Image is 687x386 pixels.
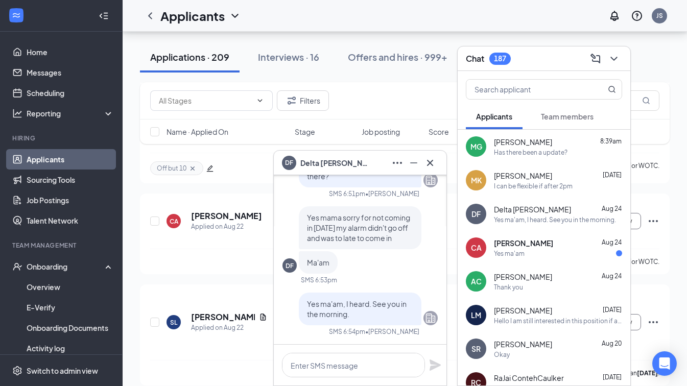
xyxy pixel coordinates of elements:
[589,53,602,65] svg: ComposeMessage
[307,258,329,267] span: Ma'am
[606,51,622,67] button: ChevronDown
[422,155,438,171] button: Cross
[27,210,114,231] a: Talent Network
[150,51,229,63] div: Applications · 209
[191,323,267,333] div: Applied on Aug 22
[286,94,298,107] svg: Filter
[191,222,262,232] div: Applied on Aug 22
[600,137,622,145] span: 8:39am
[471,276,482,286] div: AC
[258,51,319,63] div: Interviews · 16
[647,215,659,227] svg: Ellipses
[27,149,114,170] a: Applicants
[494,182,573,190] div: I can be flexible if after 2pm
[295,127,315,137] span: Stage
[329,327,365,336] div: SMS 6:54pm
[602,238,622,246] span: Aug 24
[424,312,437,324] svg: Company
[27,277,114,297] a: Overview
[642,96,650,105] svg: MagnifyingGlass
[429,359,441,371] svg: Plane
[647,316,659,328] svg: Ellipses
[12,261,22,272] svg: UserCheck
[470,141,482,152] div: MG
[191,311,255,323] h5: [PERSON_NAME]
[406,155,422,171] button: Minimize
[206,165,214,172] span: edit
[494,215,616,224] div: Yes ma'am, I heard. See you in the morning.
[11,10,21,20] svg: WorkstreamLogo
[229,10,241,22] svg: ChevronDown
[471,175,482,185] div: MK
[494,373,564,383] span: RaJai ContehCaulker
[389,155,406,171] button: Ellipses
[603,171,622,179] span: [DATE]
[494,283,523,292] div: Thank you
[348,51,447,63] div: Offers and hires · 999+
[494,171,552,181] span: [PERSON_NAME]
[494,204,571,214] span: Delta [PERSON_NAME]
[608,53,620,65] svg: ChevronDown
[602,340,622,347] span: Aug 20
[27,190,114,210] a: Job Postings
[466,80,587,99] input: Search applicant
[99,11,109,21] svg: Collapse
[494,317,622,325] div: Hello I am still interested in this position if available I would like to schedule an interview P...
[466,53,484,64] h3: Chat
[27,108,114,118] div: Reporting
[12,366,22,376] svg: Settings
[471,310,481,320] div: LM
[27,83,114,103] a: Scheduling
[424,157,436,169] svg: Cross
[27,170,114,190] a: Sourcing Tools
[300,157,372,168] span: Delta [PERSON_NAME]
[494,137,552,147] span: [PERSON_NAME]
[307,299,407,319] span: Yes ma'am, I heard. See you in the morning.
[652,351,677,376] div: Open Intercom Messenger
[170,318,177,327] div: SL
[494,272,552,282] span: [PERSON_NAME]
[494,339,552,349] span: [PERSON_NAME]
[424,174,437,186] svg: Company
[631,10,643,22] svg: QuestionInfo
[494,305,552,316] span: [PERSON_NAME]
[637,369,658,377] b: [DATE]
[157,164,186,173] span: Off but 10
[602,205,622,212] span: Aug 24
[471,209,481,219] div: DF
[476,112,512,121] span: Applicants
[365,189,419,198] span: • [PERSON_NAME]
[301,276,337,284] div: SMS 6:53pm
[160,7,225,25] h1: Applicants
[608,85,616,93] svg: MagnifyingGlass
[471,344,481,354] div: SR
[429,127,449,137] span: Score
[494,54,506,63] div: 187
[27,297,114,318] a: E-Verify
[608,10,621,22] svg: Notifications
[494,350,510,359] div: Okay
[286,261,294,270] div: DF
[259,313,267,321] svg: Document
[471,243,482,253] div: CA
[12,108,22,118] svg: Analysis
[408,157,420,169] svg: Minimize
[362,127,400,137] span: Job posting
[167,127,228,137] span: Name · Applied On
[365,327,419,336] span: • [PERSON_NAME]
[603,373,622,381] span: [DATE]
[27,62,114,83] a: Messages
[27,318,114,338] a: Onboarding Documents
[27,338,114,358] a: Activity log
[391,157,404,169] svg: Ellipses
[191,210,262,222] h5: [PERSON_NAME]
[602,272,622,280] span: Aug 24
[170,217,178,226] div: CA
[144,10,156,22] svg: ChevronLeft
[656,11,663,20] div: JS
[541,112,594,121] span: Team members
[329,189,365,198] div: SMS 6:51pm
[277,90,329,111] button: Filter Filters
